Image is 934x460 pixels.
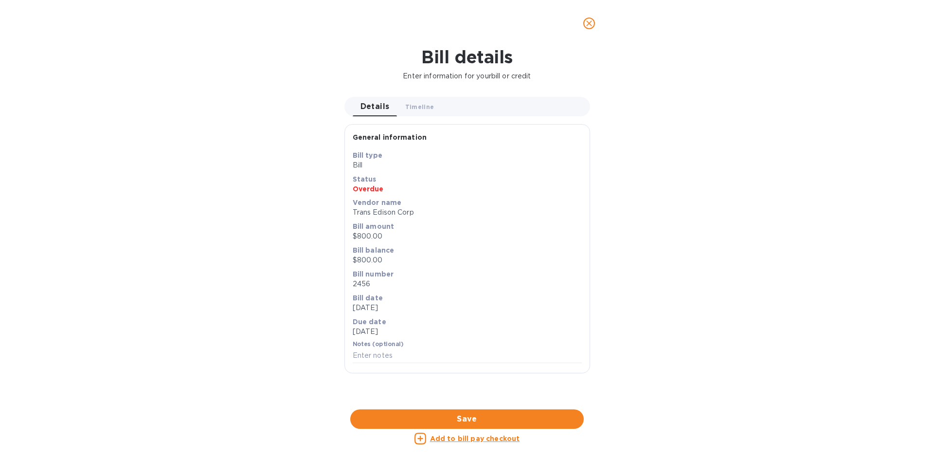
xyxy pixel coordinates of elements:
h1: Bill details [8,47,926,67]
b: General information [353,133,427,141]
p: [DATE] [353,303,582,313]
b: Bill balance [353,246,395,254]
button: close [577,12,601,35]
p: Enter information for your bill or credit [8,71,926,81]
b: Vendor name [353,199,402,206]
p: $800.00 [353,255,582,265]
p: Overdue [353,184,582,194]
p: Trans Edison Corp [353,207,582,218]
button: Save [350,409,584,429]
u: Add to bill pay checkout [430,435,520,442]
b: Bill date [353,294,383,302]
span: Timeline [405,102,434,112]
b: Bill type [353,151,382,159]
p: [DATE] [353,327,582,337]
b: Status [353,175,377,183]
span: Details [360,100,390,113]
p: Bill [353,160,582,170]
b: Bill amount [353,222,395,230]
p: 2456 [353,279,582,289]
p: $800.00 [353,231,582,241]
span: Save [358,413,576,425]
input: Enter notes [353,349,582,363]
b: Bill number [353,270,394,278]
label: Notes (optional) [353,342,404,348]
b: Due date [353,318,386,326]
